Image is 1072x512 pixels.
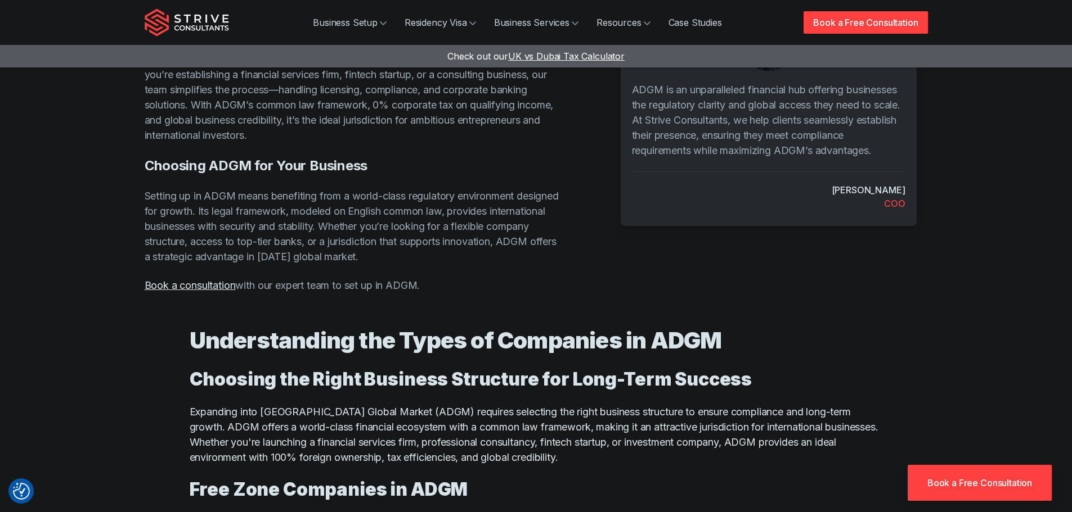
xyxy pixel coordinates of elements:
[145,278,560,293] p: with our expert team to set up in ADGM.
[190,327,722,354] strong: Understanding the Types of Companies in ADGM
[884,197,905,210] div: COO
[190,368,752,390] strong: Choosing the Right Business Structure for Long-Term Success
[632,82,905,158] p: ADGM is an unparalleled financial hub offering businesses the regulatory clarity and global acces...
[396,11,485,34] a: Residency Visa
[145,8,229,37] img: Strive Consultants
[145,6,560,143] p: Forming a company in [GEOGRAPHIC_DATA] Global Market (ADGM) comes with clear advantages, but navi...
[447,51,625,62] a: Check out ourUK vs Dubai Tax Calculator
[145,188,560,264] p: Setting up in ADGM means benefiting from a world-class regulatory environment designed for growth...
[804,11,927,34] a: Book a Free Consultation
[145,156,560,175] h3: Choosing ADGM for Your Business
[832,183,905,197] cite: [PERSON_NAME]
[13,483,30,500] button: Consent Preferences
[908,465,1052,501] a: Book a Free Consultation
[190,404,883,465] p: Expanding into [GEOGRAPHIC_DATA] Global Market (ADGM) requires selecting the right business struc...
[190,478,468,500] strong: Free Zone Companies in ADGM
[508,51,625,62] span: UK vs Dubai Tax Calculator
[660,11,731,34] a: Case Studies
[485,11,587,34] a: Business Services
[587,11,660,34] a: Resources
[304,11,396,34] a: Business Setup
[145,279,236,291] a: Book a consultation
[13,483,30,500] img: Revisit consent button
